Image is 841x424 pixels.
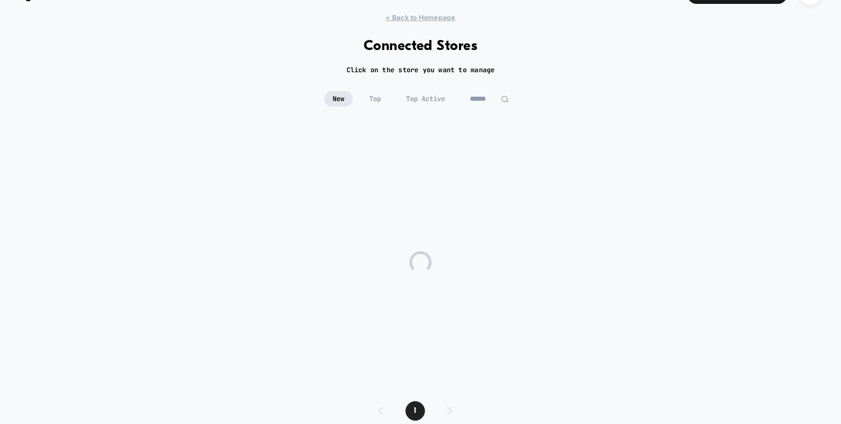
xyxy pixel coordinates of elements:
span: Top Active [398,91,453,107]
span: < Back to Homepage [385,13,455,22]
span: Top [361,91,389,107]
h2: Click on the store you want to manage [347,66,495,74]
img: edit [501,95,509,103]
h1: Connected Stores [364,38,478,54]
span: New [324,91,353,107]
